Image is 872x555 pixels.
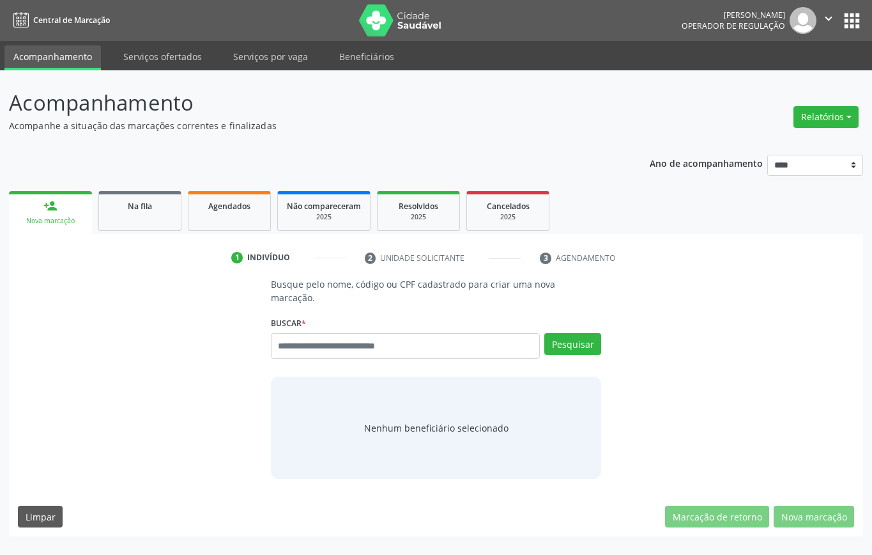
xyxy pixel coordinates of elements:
[224,45,317,68] a: Serviços por vaga
[822,12,836,26] i: 
[793,106,859,128] button: Relatórios
[386,212,450,222] div: 2025
[271,313,306,333] label: Buscar
[43,199,57,213] div: person_add
[287,201,361,212] span: Não compareceram
[665,506,769,528] button: Marcação de retorno
[682,20,785,31] span: Operador de regulação
[682,10,785,20] div: [PERSON_NAME]
[774,506,854,528] button: Nova marcação
[790,7,816,34] img: img
[247,252,290,263] div: Indivíduo
[841,10,863,32] button: apps
[33,15,110,26] span: Central de Marcação
[18,506,63,528] button: Limpar
[9,87,607,119] p: Acompanhamento
[330,45,403,68] a: Beneficiários
[114,45,211,68] a: Serviços ofertados
[650,155,763,171] p: Ano de acompanhamento
[287,212,361,222] div: 2025
[487,201,530,212] span: Cancelados
[231,252,243,263] div: 1
[544,333,601,355] button: Pesquisar
[9,119,607,132] p: Acompanhe a situação das marcações correntes e finalizadas
[364,421,509,435] span: Nenhum beneficiário selecionado
[128,201,152,212] span: Na fila
[18,216,83,226] div: Nova marcação
[399,201,438,212] span: Resolvidos
[816,7,841,34] button: 
[476,212,540,222] div: 2025
[208,201,250,212] span: Agendados
[271,277,601,304] p: Busque pelo nome, código ou CPF cadastrado para criar uma nova marcação.
[9,10,110,31] a: Central de Marcação
[4,45,101,70] a: Acompanhamento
